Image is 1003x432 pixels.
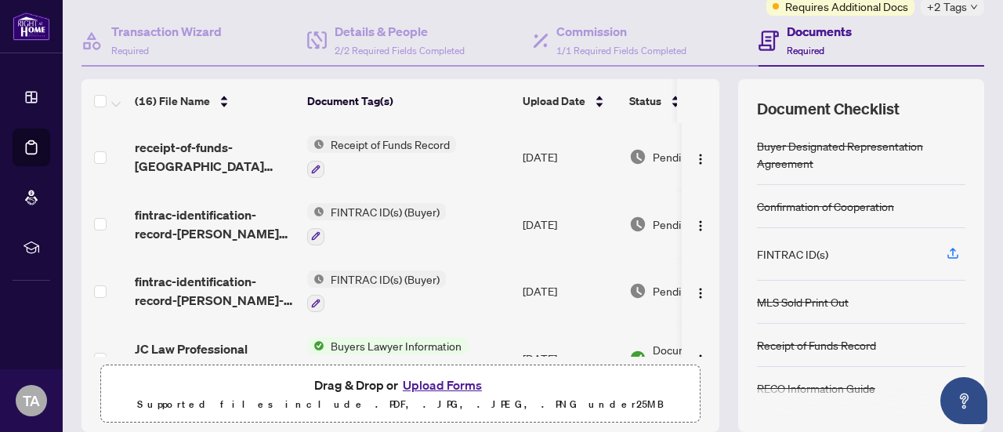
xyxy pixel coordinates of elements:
[757,137,965,172] div: Buyer Designated Representation Agreement
[307,337,468,379] button: Status IconBuyers Lawyer Information
[653,148,731,165] span: Pending Review
[523,93,585,110] span: Upload Date
[688,346,713,371] button: Logo
[135,339,295,377] span: JC Law Professional Corporation [PERSON_NAME].jpg
[516,79,623,123] th: Upload Date
[653,341,750,376] span: Document Approved
[757,293,849,310] div: MLS Sold Print Out
[307,203,446,245] button: Status IconFINTRAC ID(s) (Buyer)
[135,93,210,110] span: (16) File Name
[13,12,50,41] img: logo
[101,365,700,423] span: Drag & Drop orUpload FormsSupported files include .PDF, .JPG, .JPEG, .PNG under25MB
[516,191,623,258] td: [DATE]
[301,79,516,123] th: Document Tag(s)
[757,198,894,215] div: Confirmation of Cooperation
[556,45,686,56] span: 1/1 Required Fields Completed
[694,153,707,165] img: Logo
[757,336,876,354] div: Receipt of Funds Record
[694,354,707,366] img: Logo
[653,216,731,233] span: Pending Review
[314,375,487,395] span: Drag & Drop or
[307,337,324,354] img: Status Icon
[135,205,295,243] span: fintrac-identification-record-[PERSON_NAME][GEOGRAPHIC_DATA]-20250817-212242.pdf
[629,93,661,110] span: Status
[135,138,295,176] span: receipt-of-funds-[GEOGRAPHIC_DATA][PERSON_NAME][GEOGRAPHIC_DATA][GEOGRAPHIC_DATA]-20250817-214139...
[335,22,465,41] h4: Details & People
[307,270,324,288] img: Status Icon
[694,220,707,232] img: Logo
[135,272,295,310] span: fintrac-identification-record-[PERSON_NAME]-r-[PERSON_NAME]-20250817-203639.pdf
[307,203,324,220] img: Status Icon
[629,282,646,299] img: Document Status
[307,136,456,178] button: Status IconReceipt of Funds Record
[324,337,468,354] span: Buyers Lawyer Information
[629,148,646,165] img: Document Status
[111,22,222,41] h4: Transaction Wizard
[629,350,646,367] img: Document Status
[940,377,987,424] button: Open asap
[324,203,446,220] span: FINTRAC ID(s) (Buyer)
[688,212,713,237] button: Logo
[129,79,301,123] th: (16) File Name
[307,136,324,153] img: Status Icon
[23,390,40,412] span: TA
[623,79,756,123] th: Status
[757,245,828,263] div: FINTRAC ID(s)
[757,379,875,397] div: RECO Information Guide
[516,258,623,325] td: [DATE]
[757,98,900,120] span: Document Checklist
[787,45,824,56] span: Required
[307,270,446,313] button: Status IconFINTRAC ID(s) (Buyer)
[111,45,149,56] span: Required
[688,144,713,169] button: Logo
[324,270,446,288] span: FINTRAC ID(s) (Buyer)
[787,22,852,41] h4: Documents
[629,216,646,233] img: Document Status
[688,278,713,303] button: Logo
[398,375,487,395] button: Upload Forms
[516,325,623,392] td: [DATE]
[110,395,690,414] p: Supported files include .PDF, .JPG, .JPEG, .PNG under 25 MB
[335,45,465,56] span: 2/2 Required Fields Completed
[970,3,978,11] span: down
[694,287,707,299] img: Logo
[556,22,686,41] h4: Commission
[653,282,731,299] span: Pending Review
[324,136,456,153] span: Receipt of Funds Record
[516,123,623,191] td: [DATE]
